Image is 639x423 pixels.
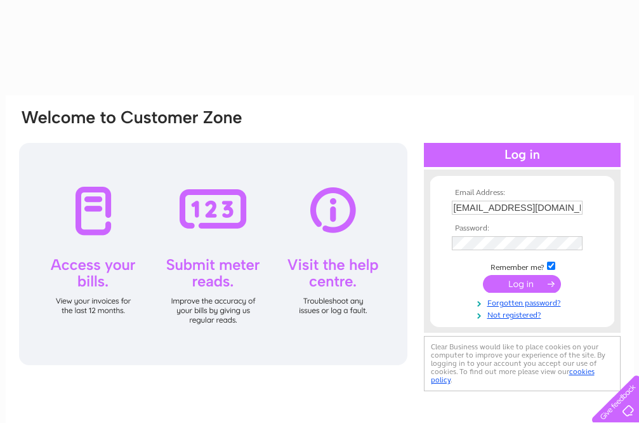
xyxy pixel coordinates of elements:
a: cookies policy [431,367,595,384]
div: Clear Business would like to place cookies on your computer to improve your experience of the sit... [424,336,621,391]
a: Forgotten password? [452,296,596,308]
th: Password: [449,224,596,233]
td: Remember me? [449,260,596,272]
th: Email Address: [449,189,596,198]
a: Not registered? [452,308,596,320]
input: Submit [483,275,561,293]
